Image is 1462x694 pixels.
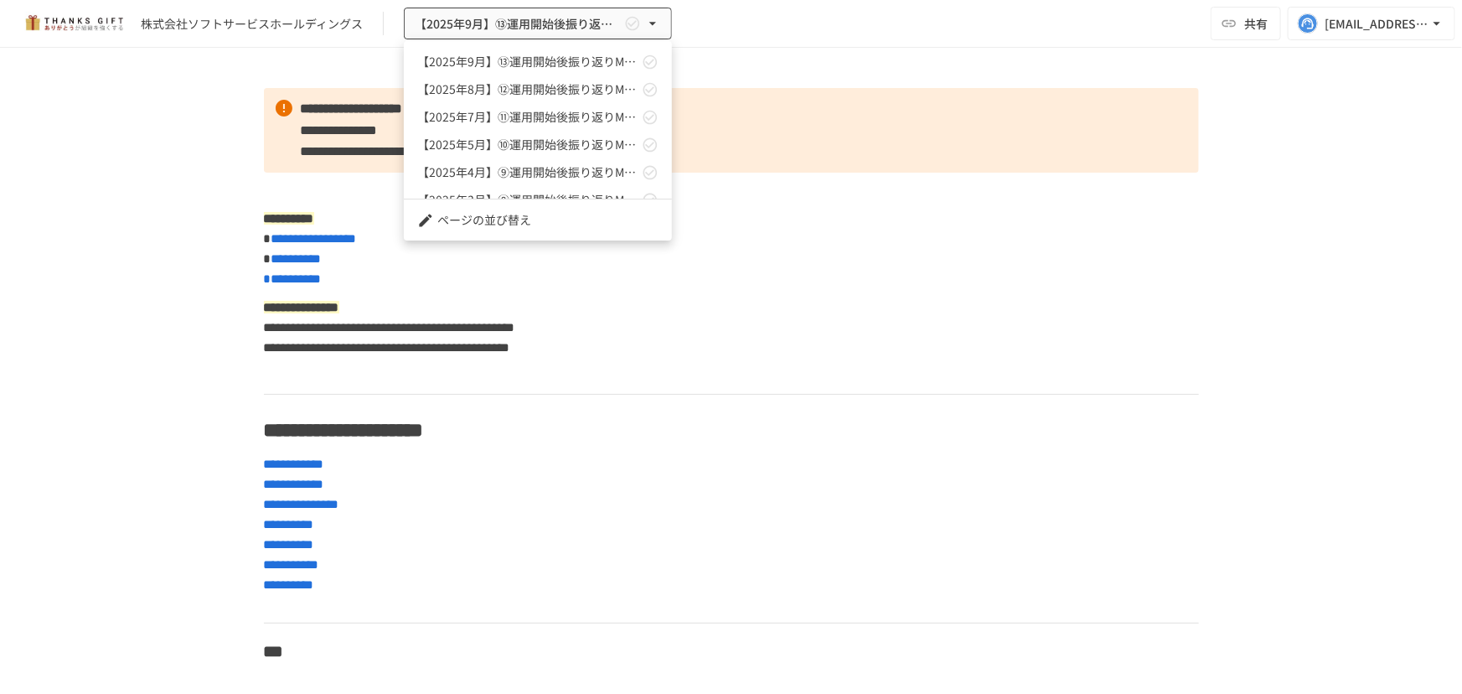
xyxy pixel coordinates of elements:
span: 【2025年3月】⑧運用開始後振り返りMTG [417,191,638,209]
span: 【2025年8月】⑫運用開始後振り返りMTG [417,80,638,98]
span: 【2025年7月】⑪運用開始後振り返りMTG [417,108,638,126]
li: ページの並び替え [404,206,672,234]
span: 【2025年9月】⑬運用開始後振り返りMTG [417,53,638,70]
span: 【2025年4月】⑨運用開始後振り返りMTG [417,163,638,181]
span: 【2025年5月】⑩運用開始後振り返りMTG [417,136,638,153]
